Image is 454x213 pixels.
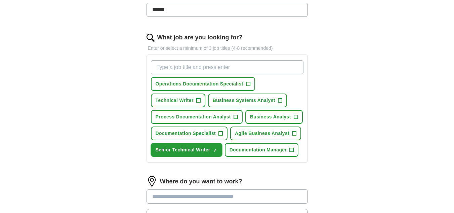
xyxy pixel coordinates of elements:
p: Enter or select a minimum of 3 job titles (4-8 recommended) [147,45,308,52]
img: location.png [147,176,157,187]
button: Business Systems Analyst [208,94,287,107]
button: Senior Technical Writer✓ [151,143,222,157]
button: Documentation Specialist [151,127,228,140]
button: Documentation Manager [225,143,299,157]
input: Type a job title and press enter [151,60,303,74]
span: ✓ [213,148,217,153]
span: Business Analyst [250,113,291,120]
span: Senior Technical Writer [156,146,210,153]
label: Where do you want to work? [160,177,242,186]
span: Operations Documentation Specialist [156,80,243,87]
span: Technical Writer [156,97,194,104]
span: Business Systems Analyst [213,97,275,104]
button: Business Analyst [245,110,303,124]
button: Agile Business Analyst [230,127,301,140]
label: What job are you looking for? [157,33,243,42]
span: Documentation Specialist [156,130,216,137]
button: Operations Documentation Specialist [151,77,255,91]
span: Agile Business Analyst [235,130,289,137]
button: Technical Writer [151,94,205,107]
span: Documentation Manager [230,146,287,153]
span: Process Documentation Analyst [156,113,231,120]
img: search.png [147,34,155,42]
button: Process Documentation Analyst [151,110,243,124]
